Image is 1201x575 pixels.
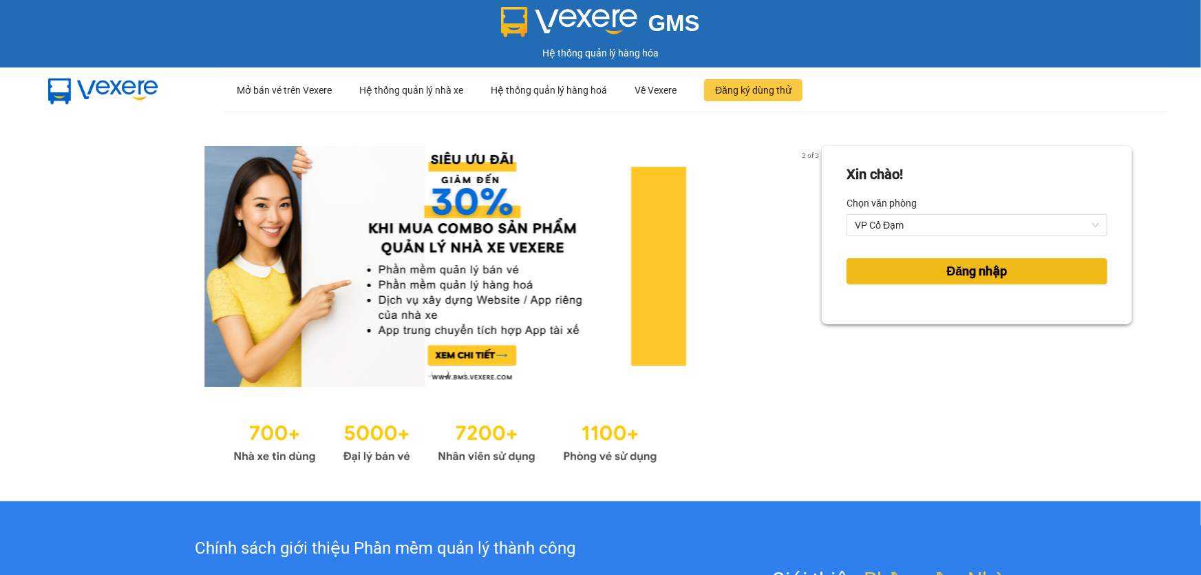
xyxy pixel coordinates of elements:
a: GMS [501,21,700,32]
button: previous slide / item [69,146,88,387]
div: Về Vexere [635,68,677,112]
div: Mở bán vé trên Vexere [237,68,332,112]
li: slide item 2 [443,370,448,376]
div: Xin chào! [847,164,903,185]
span: VP Cổ Đạm [855,215,1099,236]
button: Đăng ký dùng thử [704,79,803,101]
img: logo 2 [501,7,637,37]
div: Hệ thống quản lý nhà xe [359,68,463,112]
span: GMS [648,10,700,36]
img: Statistics.png [233,415,657,467]
p: 2 of 3 [798,146,822,164]
li: slide item 3 [459,370,465,376]
span: Đăng nhập [947,262,1008,281]
div: Hệ thống quản lý hàng hoá [491,68,607,112]
div: Hệ thống quản lý hàng hóa [3,45,1198,61]
label: Chọn văn phòng [847,192,917,214]
img: mbUUG5Q.png [34,67,172,113]
span: Đăng ký dùng thử [715,83,791,98]
li: slide item 1 [426,370,432,376]
button: next slide / item [803,146,822,387]
button: Đăng nhập [847,258,1107,284]
div: Chính sách giới thiệu Phần mềm quản lý thành công [84,536,686,562]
